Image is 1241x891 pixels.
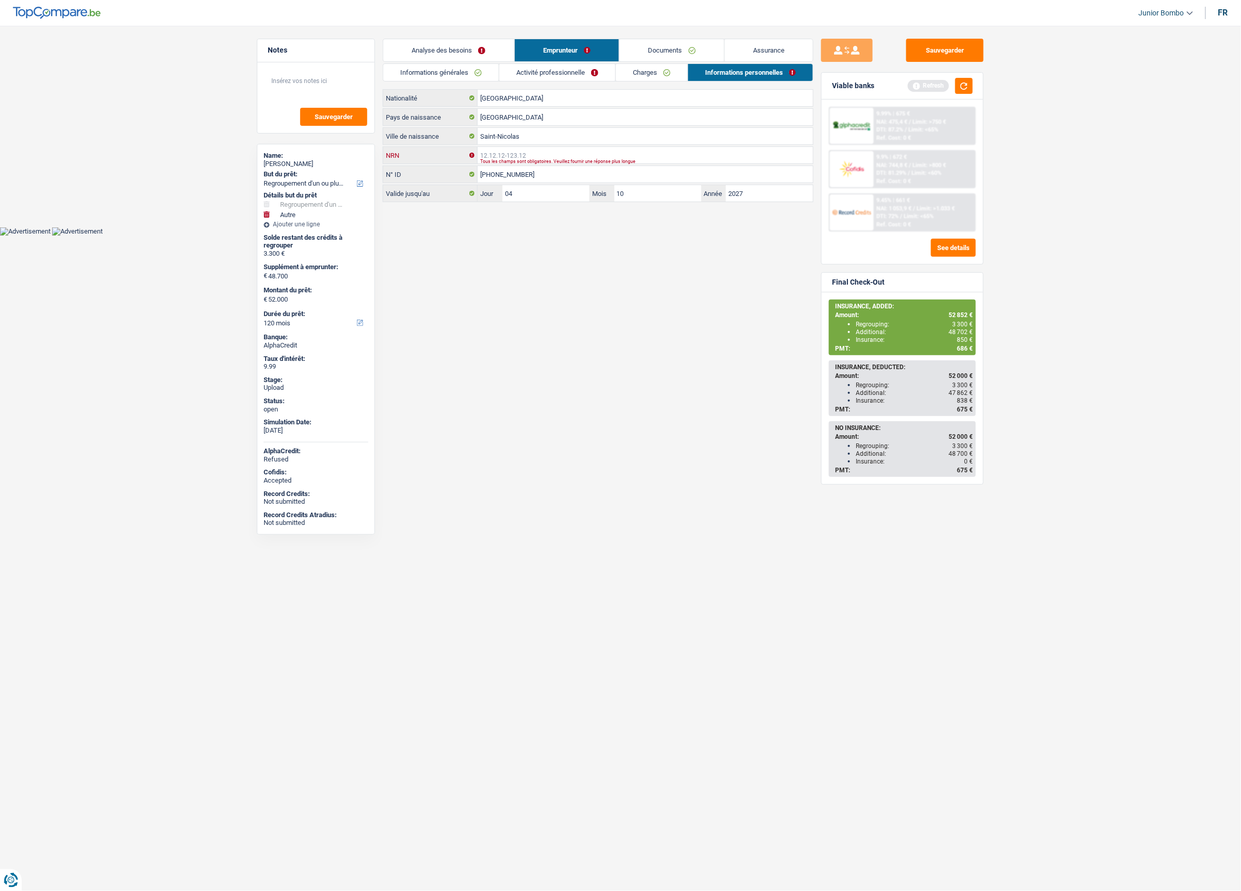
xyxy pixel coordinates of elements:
[264,250,368,258] div: 3.300 €
[856,389,973,397] div: Additional:
[904,213,934,220] span: Limit: <65%
[906,39,984,62] button: Sauvegarder
[52,227,103,236] img: Advertisement
[614,185,701,202] input: MM
[917,205,955,212] span: Limit: >1.033 €
[264,341,368,350] div: AlphaCredit
[835,364,973,371] div: INSURANCE, DEDUCTED:
[877,205,912,212] span: NAI: 1 053,9 €
[949,389,973,397] span: 47 862 €
[877,135,911,141] div: Ref. Cost: 0 €
[725,39,813,61] a: Assurance
[856,382,973,389] div: Regrouping:
[268,46,364,55] h5: Notes
[877,154,907,160] div: 9.9% | 672 €
[264,310,366,318] label: Durée du prêt:
[877,162,908,169] span: NAI: 744,8 €
[835,424,973,432] div: NO INSURANCE:
[856,397,973,404] div: Insurance:
[264,426,368,435] div: [DATE]
[264,519,368,527] div: Not submitted
[877,110,910,117] div: 9.99% | 675 €
[264,384,368,392] div: Upload
[478,90,813,106] input: Belgique
[877,119,908,125] span: NAI: 475,4 €
[832,203,871,222] img: Record Credits
[264,263,366,271] label: Supplément à emprunter:
[478,185,502,202] label: Jour
[952,382,973,389] span: 3 300 €
[835,406,973,413] div: PMT:
[957,467,973,474] span: 675 €
[1139,9,1184,18] span: Junior Bombo
[13,7,101,19] img: TopCompare Logo
[478,109,813,125] input: Belgique
[383,128,478,144] label: Ville de naissance
[264,191,368,200] div: Détails but du prêt
[478,166,813,183] input: 590-1234567-89
[835,345,973,352] div: PMT:
[726,185,813,202] input: AAAA
[856,321,973,328] div: Regrouping:
[909,119,911,125] span: /
[913,162,946,169] span: Limit: >800 €
[908,170,910,176] span: /
[835,433,973,440] div: Amount:
[264,490,368,498] div: Record Credits:
[383,185,478,202] label: Valide jusqu'au
[264,511,368,519] div: Record Credits Atradius:
[264,152,368,160] div: Name:
[913,205,916,212] span: /
[964,458,973,465] span: 0 €
[835,467,973,474] div: PMT:
[383,39,514,61] a: Analyse des besoins
[832,120,871,132] img: AlphaCredit
[264,468,368,476] div: Cofidis:
[835,372,973,379] div: Amount:
[499,64,615,81] a: Activité professionnelle
[957,406,973,413] span: 675 €
[264,355,368,363] div: Taux d'intérêt:
[619,39,724,61] a: Documents
[905,126,907,133] span: /
[949,450,973,457] span: 48 700 €
[856,328,973,336] div: Additional:
[877,178,911,185] div: Ref. Cost: 0 €
[264,476,368,485] div: Accepted
[383,166,478,183] label: N° ID
[957,336,973,343] span: 850 €
[949,372,973,379] span: 52 000 €
[264,272,267,280] span: €
[949,328,973,336] span: 48 702 €
[856,442,973,450] div: Regrouping:
[701,185,726,202] label: Année
[908,80,949,91] div: Refresh
[931,239,976,257] button: See details
[264,397,368,405] div: Status:
[909,162,911,169] span: /
[688,64,813,81] a: Informations personnelles
[590,185,614,202] label: Mois
[957,345,973,352] span: 686 €
[1131,5,1193,22] a: Junior Bombo
[877,213,899,220] span: DTI: 72%
[264,234,368,250] div: Solde restant des crédits à regrouper
[877,126,904,133] span: DTI: 87.2%
[912,170,942,176] span: Limit: <60%
[300,108,367,126] button: Sauvegarder
[901,213,903,220] span: /
[383,147,478,163] label: NRN
[1218,8,1228,18] div: fr
[383,109,478,125] label: Pays de naissance
[383,64,499,81] a: Informations générales
[949,311,973,319] span: 52 852 €
[877,197,910,204] div: 9.45% | 661 €
[264,455,368,464] div: Refused
[616,64,688,81] a: Charges
[480,159,778,163] div: Tous les champs sont obligatoires. Veuillez fournir une réponse plus longue
[264,447,368,455] div: AlphaCredit:
[856,336,973,343] div: Insurance:
[264,405,368,414] div: open
[264,418,368,426] div: Simulation Date:
[264,286,366,294] label: Montant du prêt:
